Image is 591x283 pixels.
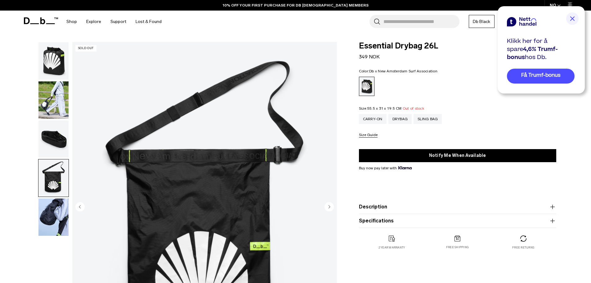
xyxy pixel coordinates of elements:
[378,245,405,250] p: 2 year warranty
[446,245,469,249] p: Free shipping
[38,159,69,197] button: Essential Drybag 26L Db x New Amsterdam Surf Association
[388,114,412,124] a: Drybag
[136,11,162,33] a: Lost & Found
[75,45,96,52] p: Sold Out
[38,198,69,236] button: Essential Drybag 26L Db x New Amsterdam Surf Association
[359,149,556,162] button: Notify Me When Available
[359,107,424,110] legend: Size:
[38,42,69,80] img: Essential Drybag 26L Db x New Amsterdam Surf Association
[38,121,69,158] img: Essential Drybag 26L Db x New Amsterdam Surf Association
[359,217,556,225] button: Specifications
[359,77,374,96] a: Db x New Amsterdam Surf Association
[359,54,380,60] span: 349 NOK
[38,42,69,80] button: Essential Drybag 26L Db x New Amsterdam Surf Association
[66,11,77,33] a: Shop
[359,114,387,124] a: Carry-on
[507,69,575,84] a: Få Trumf-bonus
[359,165,412,171] span: Buy now pay later with
[403,106,424,111] span: Out of stock
[38,199,69,236] img: Essential Drybag 26L Db x New Amsterdam Surf Association
[414,114,442,124] a: Sling Bag
[110,11,126,33] a: Support
[38,81,69,119] img: Essential Drybag 26L Db x New Amsterdam Surf Association
[367,106,402,111] span: 55.5 x 31 x 19.5 CM
[86,11,101,33] a: Explore
[359,42,556,50] span: Essential Drybag 26L
[325,202,334,212] button: Next slide
[62,11,166,33] nav: Main Navigation
[359,133,378,138] button: Size Guide
[398,166,412,169] img: {"height" => 20, "alt" => "Klarna"}
[566,12,579,25] img: close button
[223,2,369,8] a: 10% OFF YOUR FIRST PURCHASE FOR DB [DEMOGRAPHIC_DATA] MEMBERS
[75,202,85,212] button: Previous slide
[38,159,69,197] img: Essential Drybag 26L Db x New Amsterdam Surf Association
[507,37,575,62] div: Klikk her for å spare hos Db.
[359,69,437,73] legend: Color:
[359,203,556,211] button: Description
[507,17,536,26] img: netthandel brand logo
[512,245,534,250] p: Free returns
[521,72,561,79] span: Få Trumf-bonus
[369,69,437,73] span: Db x New Amsterdam Surf Association
[507,45,558,62] span: 4,6% Trumf-bonus
[469,15,495,28] a: Db Black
